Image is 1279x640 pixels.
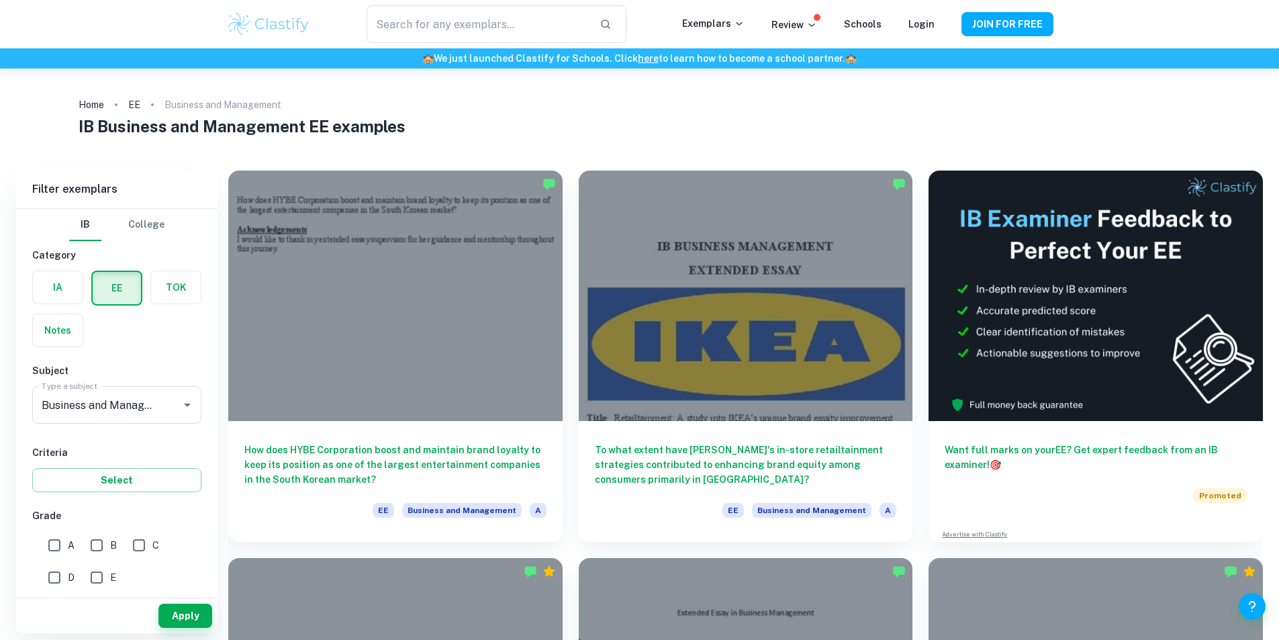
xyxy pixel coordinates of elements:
[595,443,897,487] h6: To what extent have [PERSON_NAME]'s in-store retailtainment strategies contributed to enhancing b...
[226,11,312,38] img: Clastify logo
[961,12,1053,36] button: JOIN FOR FREE
[110,538,117,553] span: B
[945,443,1247,472] h6: Want full marks on your EE ? Get expert feedback from an IB examiner!
[524,565,537,578] img: Marked
[929,171,1263,542] a: Want full marks on yourEE? Get expert feedback from an IB examiner!PromotedAdvertise with Clastify
[110,570,116,585] span: E
[752,503,871,518] span: Business and Management
[32,363,201,378] h6: Subject
[1239,593,1266,620] button: Help and Feedback
[1194,488,1247,503] span: Promoted
[151,271,201,304] button: TOK
[942,530,1007,539] a: Advertise with Clastify
[69,209,164,241] div: Filter type choice
[1224,565,1237,578] img: Marked
[402,503,522,518] span: Business and Management
[32,468,201,492] button: Select
[228,171,563,542] a: How does HYBE Corporation boost and maintain brand loyalty to keep its position as one of the lar...
[844,19,882,30] a: Schools
[152,538,159,553] span: C
[929,171,1263,421] img: Thumbnail
[638,53,659,64] a: here
[16,171,218,208] h6: Filter exemplars
[542,177,556,191] img: Marked
[845,53,857,64] span: 🏫
[32,508,201,523] h6: Grade
[68,570,75,585] span: D
[990,459,1001,470] span: 🎯
[771,17,817,32] p: Review
[128,209,164,241] button: College
[244,443,547,487] h6: How does HYBE Corporation boost and maintain brand loyalty to keep its position as one of the lar...
[79,114,1200,138] h1: IB Business and Management EE examples
[3,51,1276,66] h6: We just launched Clastify for Schools. Click to learn how to become a school partner.
[69,209,101,241] button: IB
[367,5,588,43] input: Search for any exemplars...
[178,396,197,414] button: Open
[33,271,83,304] button: IA
[908,19,935,30] a: Login
[32,445,201,460] h6: Criteria
[164,97,281,112] p: Business and Management
[32,248,201,263] h6: Category
[42,380,97,392] label: Type a subject
[373,503,394,518] span: EE
[892,177,906,191] img: Marked
[79,95,104,114] a: Home
[682,16,745,31] p: Exemplars
[579,171,913,542] a: To what extent have [PERSON_NAME]'s in-store retailtainment strategies contributed to enhancing b...
[892,565,906,578] img: Marked
[530,503,547,518] span: A
[128,95,140,114] a: EE
[1243,565,1256,578] div: Premium
[722,503,744,518] span: EE
[33,314,83,347] button: Notes
[422,53,434,64] span: 🏫
[93,272,141,304] button: EE
[880,503,896,518] span: A
[158,604,212,628] button: Apply
[68,538,75,553] span: A
[542,565,556,578] div: Premium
